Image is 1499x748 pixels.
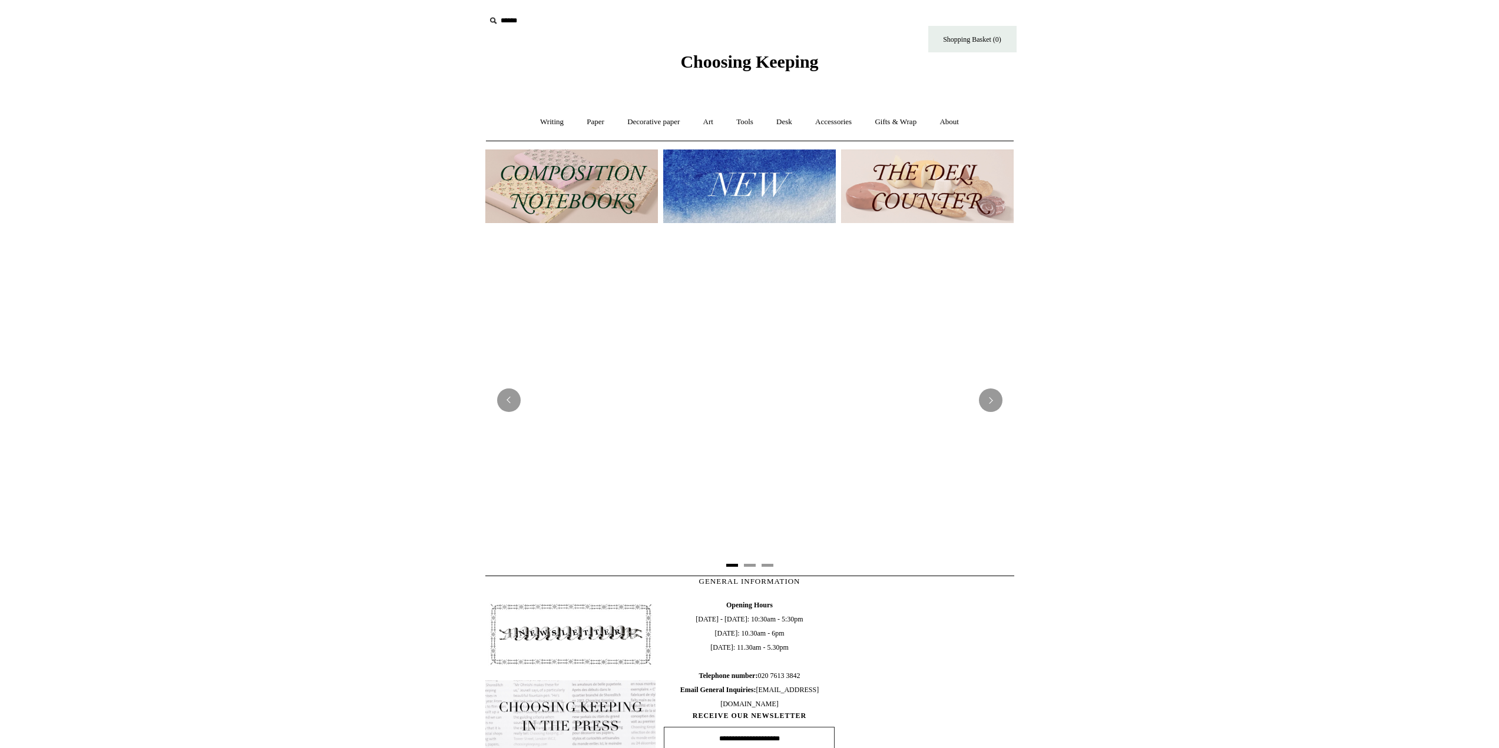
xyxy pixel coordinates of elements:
[766,107,803,138] a: Desk
[663,149,836,223] img: New.jpg__PID:f73bdf93-380a-4a35-bcfe-7823039498e1
[762,564,773,567] button: Page 3
[726,564,738,567] button: Page 1
[680,686,819,708] span: [EMAIL_ADDRESS][DOMAIN_NAME]
[680,686,756,694] b: Email General Inquiries:
[664,598,835,711] span: [DATE] - [DATE]: 10:30am - 5:30pm [DATE]: 10.30am - 6pm [DATE]: 11.30am - 5.30pm 020 7613 3842
[485,234,1014,566] img: 20250131 INSIDE OF THE SHOP.jpg__PID:b9484a69-a10a-4bde-9e8d-1408d3d5e6ad
[617,107,690,138] a: Decorative paper
[680,52,818,71] span: Choosing Keeping
[744,564,756,567] button: Page 2
[530,107,574,138] a: Writing
[485,598,656,671] img: pf-4db91bb9--1305-Newsletter-Button_1200x.jpg
[726,107,764,138] a: Tools
[485,149,658,223] img: 202302 Composition ledgers.jpg__PID:69722ee6-fa44-49dd-a067-31375e5d54ec
[726,601,773,609] b: Opening Hours
[693,107,724,138] a: Art
[680,61,818,69] a: Choosing Keeping
[979,388,1002,412] button: Next
[929,107,969,138] a: About
[755,671,757,680] b: :
[864,107,927,138] a: Gifts & Wrap
[928,26,1017,52] a: Shopping Basket (0)
[664,711,835,721] span: RECEIVE OUR NEWSLETTER
[841,149,1014,223] img: The Deli Counter
[699,577,800,586] span: GENERAL INFORMATION
[497,388,521,412] button: Previous
[805,107,862,138] a: Accessories
[576,107,615,138] a: Paper
[699,671,758,680] b: Telephone number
